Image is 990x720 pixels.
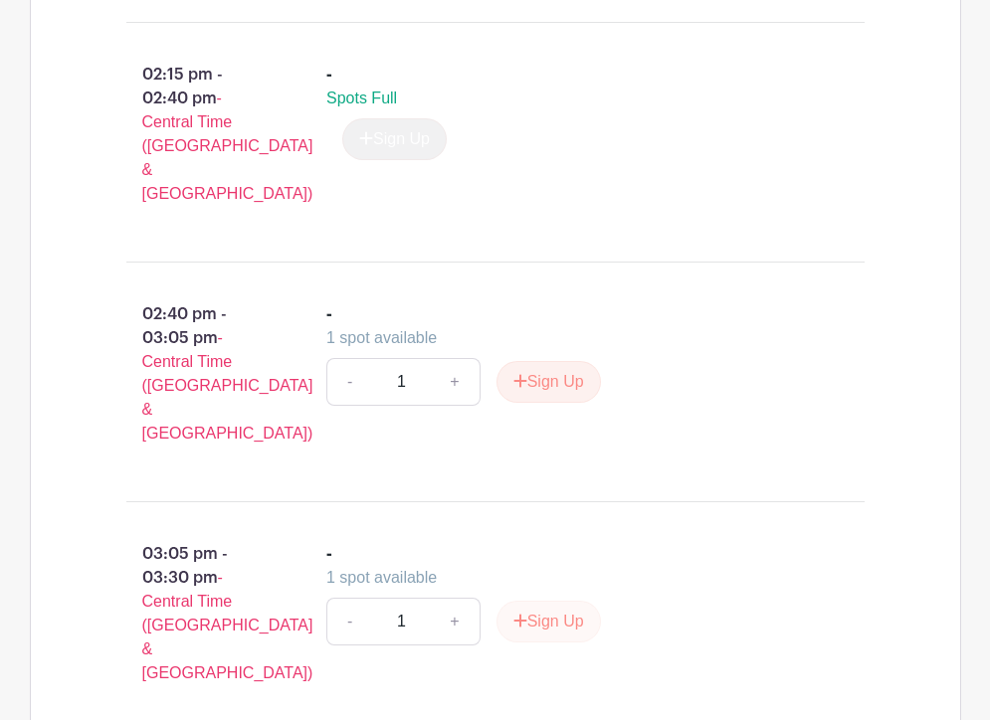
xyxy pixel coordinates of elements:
[95,294,296,453] p: 02:40 pm - 03:05 pm
[326,358,372,406] a: -
[430,358,480,406] a: +
[95,55,296,214] p: 02:15 pm - 02:40 pm
[142,569,313,681] span: - Central Time ([GEOGRAPHIC_DATA] & [GEOGRAPHIC_DATA])
[326,326,825,350] div: 1 spot available
[95,534,296,693] p: 03:05 pm - 03:30 pm
[142,329,313,442] span: - Central Time ([GEOGRAPHIC_DATA] & [GEOGRAPHIC_DATA])
[326,598,372,645] a: -
[326,566,825,590] div: 1 spot available
[326,90,397,106] span: Spots Full
[326,542,332,566] div: -
[142,90,313,202] span: - Central Time ([GEOGRAPHIC_DATA] & [GEOGRAPHIC_DATA])
[496,601,601,642] button: Sign Up
[326,63,332,87] div: -
[326,302,332,326] div: -
[496,361,601,403] button: Sign Up
[430,598,480,645] a: +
